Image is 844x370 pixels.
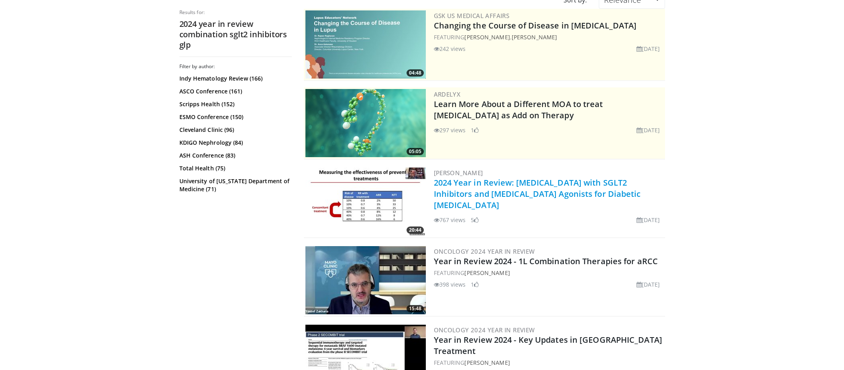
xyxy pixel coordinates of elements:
[305,10,426,79] a: 04:48
[434,216,466,224] li: 767 views
[434,12,510,20] a: GSK US Medical Affairs
[179,63,292,70] h3: Filter by author:
[179,152,290,160] a: ASH Conference (83)
[464,359,510,366] a: [PERSON_NAME]
[407,226,424,234] span: 20:44
[407,69,424,77] span: 04:48
[637,126,660,134] li: [DATE]
[471,126,479,134] li: 1
[434,358,663,367] div: FEATURING
[512,33,557,41] a: [PERSON_NAME]
[434,44,466,53] li: 242 views
[305,168,426,236] img: 55f14cb7-682b-4d17-99ec-c6d413708350.300x170_q85_crop-smart_upscale.jpg
[434,99,603,121] a: Learn More About a Different MOA to treat [MEDICAL_DATA] as Add on Therapy
[464,33,510,41] a: [PERSON_NAME]
[434,169,483,177] a: [PERSON_NAME]
[179,75,290,83] a: Indy Hematology Review (166)
[179,139,290,147] a: KDIGO Nephrology (84)
[434,334,662,356] a: Year in Review 2024 - Key Updates in [GEOGRAPHIC_DATA] Treatment
[434,20,637,31] a: Changing the Course of Disease in [MEDICAL_DATA]
[637,280,660,289] li: [DATE]
[179,126,290,134] a: Cleveland Clinic (96)
[407,305,424,312] span: 15:48
[305,246,426,314] a: 15:48
[179,87,290,95] a: ASCO Conference (161)
[434,33,663,41] div: FEATURING ,
[434,326,535,334] a: Oncology 2024 Year in Review
[179,100,290,108] a: Scripps Health (152)
[179,164,290,172] a: Total Health (75)
[637,44,660,53] li: [DATE]
[305,10,426,79] img: 617c1126-5952-44a1-b66c-75ce0166d71c.png.300x170_q85_crop-smart_upscale.jpg
[179,9,292,16] p: Results for:
[434,269,663,277] div: FEATURING
[434,256,658,267] a: Year in Review 2024 - 1L Combination Therapies for aRCC
[305,89,426,157] a: 05:05
[434,177,641,210] a: 2024 Year in Review: [MEDICAL_DATA] with SGLT2 Inhibitors and [MEDICAL_DATA] Agonists for Diabeti...
[434,247,535,255] a: Oncology 2024 Year in Review
[305,168,426,236] a: 20:44
[179,113,290,121] a: ESMO Conference (150)
[434,90,461,98] a: Ardelyx
[179,19,292,50] h2: 2024 year in review combination sglt2 inhibitors glp
[305,89,426,157] img: e6d17344-fbfb-4f72-bd0b-67fd5f7f5bb5.png.300x170_q85_crop-smart_upscale.png
[434,280,466,289] li: 398 views
[464,269,510,277] a: [PERSON_NAME]
[305,246,426,314] img: 3568ede9-7a7f-4454-a0aa-077af3cf07bb.300x170_q85_crop-smart_upscale.jpg
[407,148,424,155] span: 05:05
[471,216,479,224] li: 5
[434,126,466,134] li: 297 views
[179,177,290,193] a: University of [US_STATE] Department of Medicine (71)
[637,216,660,224] li: [DATE]
[471,280,479,289] li: 1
